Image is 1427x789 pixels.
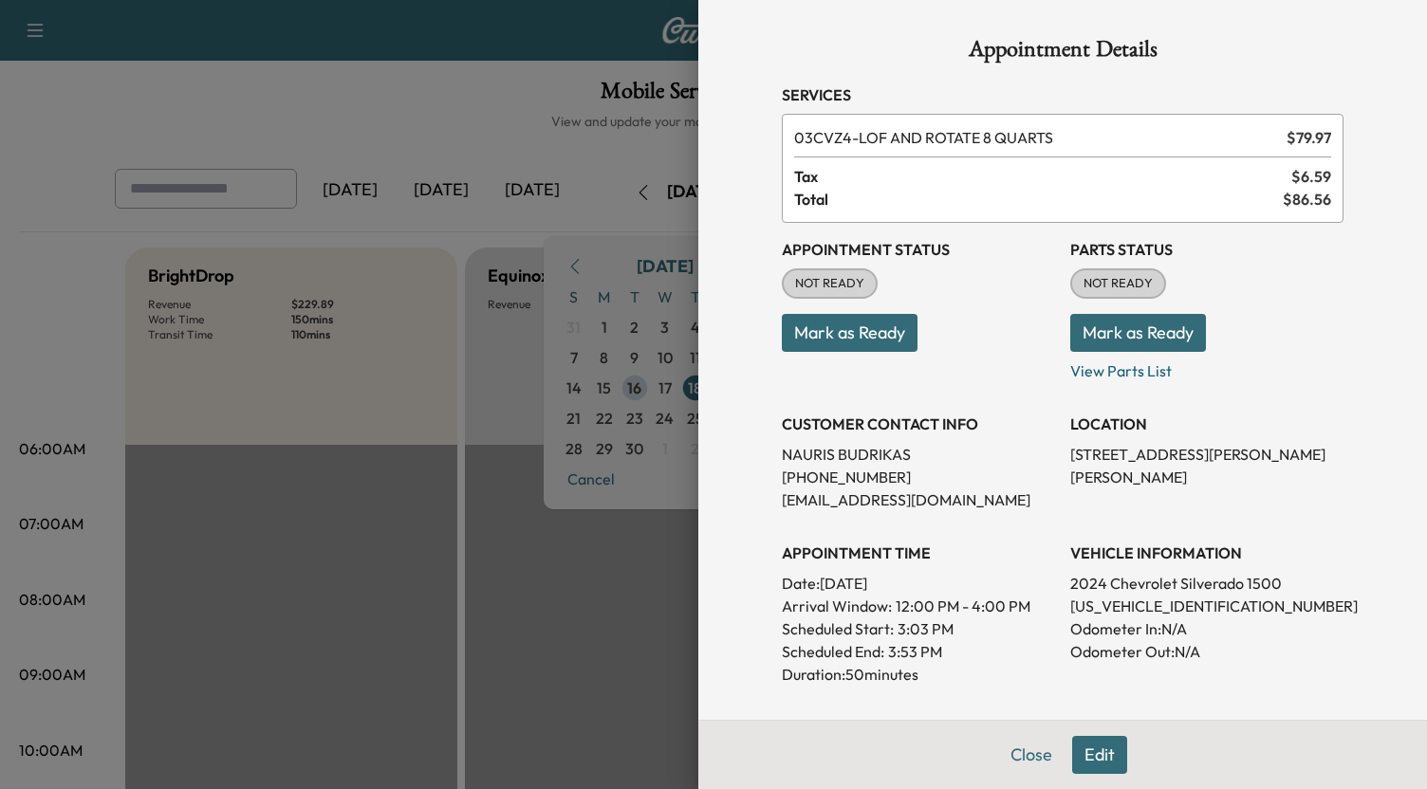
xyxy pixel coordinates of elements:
[782,572,1055,595] p: Date: [DATE]
[794,188,1283,211] span: Total
[1070,716,1344,739] h3: CONTACT CUSTOMER
[782,38,1344,68] h1: Appointment Details
[888,640,942,663] p: 3:53 PM
[782,716,1055,739] h3: History
[1283,188,1331,211] span: $ 86.56
[782,314,917,352] button: Mark as Ready
[782,640,884,663] p: Scheduled End:
[782,443,1055,466] p: NAURIS BUDRIKAS
[1291,165,1331,188] span: $ 6.59
[1070,595,1344,617] p: [US_VEHICLE_IDENTIFICATION_NUMBER]
[1070,413,1344,435] h3: LOCATION
[1072,736,1127,774] button: Edit
[1072,274,1164,293] span: NOT READY
[1070,238,1344,261] h3: Parts Status
[896,595,1030,617] span: 12:00 PM - 4:00 PM
[1070,572,1344,595] p: 2024 Chevrolet Silverado 1500
[784,274,876,293] span: NOT READY
[782,617,894,640] p: Scheduled Start:
[1070,314,1206,352] button: Mark as Ready
[782,488,1055,511] p: [EMAIL_ADDRESS][DOMAIN_NAME]
[794,126,1279,149] span: LOF AND ROTATE 8 QUARTS
[782,595,1055,617] p: Arrival Window:
[1287,126,1331,149] span: $ 79.97
[782,466,1055,488] p: [PHONE_NUMBER]
[782,413,1055,435] h3: CUSTOMER CONTACT INFO
[998,736,1065,774] button: Close
[782,541,1055,564] h3: APPOINTMENT TIME
[782,663,1055,686] p: Duration: 50 minutes
[1070,352,1344,382] p: View Parts List
[1070,617,1344,640] p: Odometer In: N/A
[794,165,1291,188] span: Tax
[1070,640,1344,663] p: Odometer Out: N/A
[782,83,1344,106] h3: Services
[782,238,1055,261] h3: Appointment Status
[1070,443,1344,488] p: [STREET_ADDRESS][PERSON_NAME][PERSON_NAME]
[1070,541,1344,564] h3: VEHICLE INFORMATION
[898,617,954,640] p: 3:03 PM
